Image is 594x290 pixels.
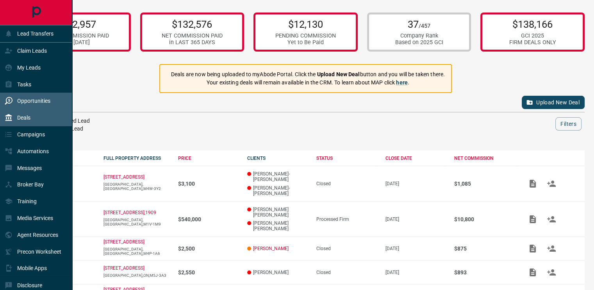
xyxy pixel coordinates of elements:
p: $10,800 [454,216,516,222]
span: Add / View Documents [523,270,542,275]
p: $92,957 [48,18,109,30]
p: [DATE] [385,270,446,275]
div: CLOSE DATE [385,156,446,161]
p: $893 [454,269,516,276]
p: [PERSON_NAME] [PERSON_NAME] [247,207,309,218]
span: Match Clients [542,246,561,251]
span: Add / View Documents [523,216,542,222]
div: NET COMMISSION [454,156,516,161]
p: [PERSON_NAME]-[PERSON_NAME] [247,185,309,196]
p: $540,000 [178,216,239,222]
div: Yet to Be Paid [275,39,336,46]
p: [DATE] [385,217,446,222]
div: STATUS [316,156,378,161]
div: PRICE [178,156,239,161]
p: [PERSON_NAME] [247,270,309,275]
p: $138,166 [509,18,556,30]
button: Filters [555,117,582,131]
button: Upload New Deal [522,96,585,109]
span: Add / View Documents [523,246,542,251]
p: [GEOGRAPHIC_DATA],ON,M5J-3A3 [103,273,170,277]
a: [STREET_ADDRESS] [103,239,144,245]
p: $2,500 [178,245,239,252]
span: /457 [419,23,430,29]
div: PENDING COMMISSION [275,32,336,39]
a: [STREET_ADDRESS] [103,265,144,271]
a: [PERSON_NAME] [253,246,289,251]
p: [DATE] [385,246,446,251]
a: [STREET_ADDRESS] [103,174,144,180]
p: $132,576 [162,18,223,30]
p: [GEOGRAPHIC_DATA],[GEOGRAPHIC_DATA],M4P-1A6 [103,247,170,256]
div: FULL PROPERTY ADDRESS [103,156,170,161]
div: CLIENTS [247,156,309,161]
strong: Upload New Deal [317,71,360,77]
p: $2,550 [178,269,239,276]
p: [GEOGRAPHIC_DATA],[GEOGRAPHIC_DATA],M1V-1M9 [103,218,170,226]
div: GCI 2025 [509,32,556,39]
div: NET COMMISSION PAID [162,32,223,39]
span: Match Clients [542,270,561,275]
p: [PERSON_NAME]-[PERSON_NAME] [247,171,309,182]
div: Company Rank [395,32,443,39]
div: Closed [316,181,378,186]
span: Match Clients [542,181,561,186]
div: FIRM DEALS ONLY [509,39,556,46]
div: Closed [316,270,378,275]
p: [PERSON_NAME] [PERSON_NAME] [247,220,309,231]
div: in [DATE] [48,39,109,46]
p: Deals are now being uploaded to myAbode Portal. Click the button and you will be taken there. [171,70,445,79]
span: Add / View Documents [523,181,542,186]
p: Your existing deals will remain available in the CRM. To learn about MAP click . [171,79,445,87]
p: 37 [395,18,443,30]
p: $3,100 [178,181,239,187]
div: Closed [316,246,378,251]
div: Processed Firm [316,217,378,222]
span: Match Clients [542,216,561,222]
p: [GEOGRAPHIC_DATA],[GEOGRAPHIC_DATA],M4W-3Y2 [103,182,170,191]
div: NET COMMISSION PAID [48,32,109,39]
a: [STREET_ADDRESS],1909 [103,210,156,215]
p: $875 [454,245,516,252]
a: here [396,79,408,86]
p: [DATE] [385,181,446,186]
p: $12,130 [275,18,336,30]
div: in LAST 365 DAYS [162,39,223,46]
p: $1,085 [454,181,516,187]
div: Based on 2025 GCI [395,39,443,46]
